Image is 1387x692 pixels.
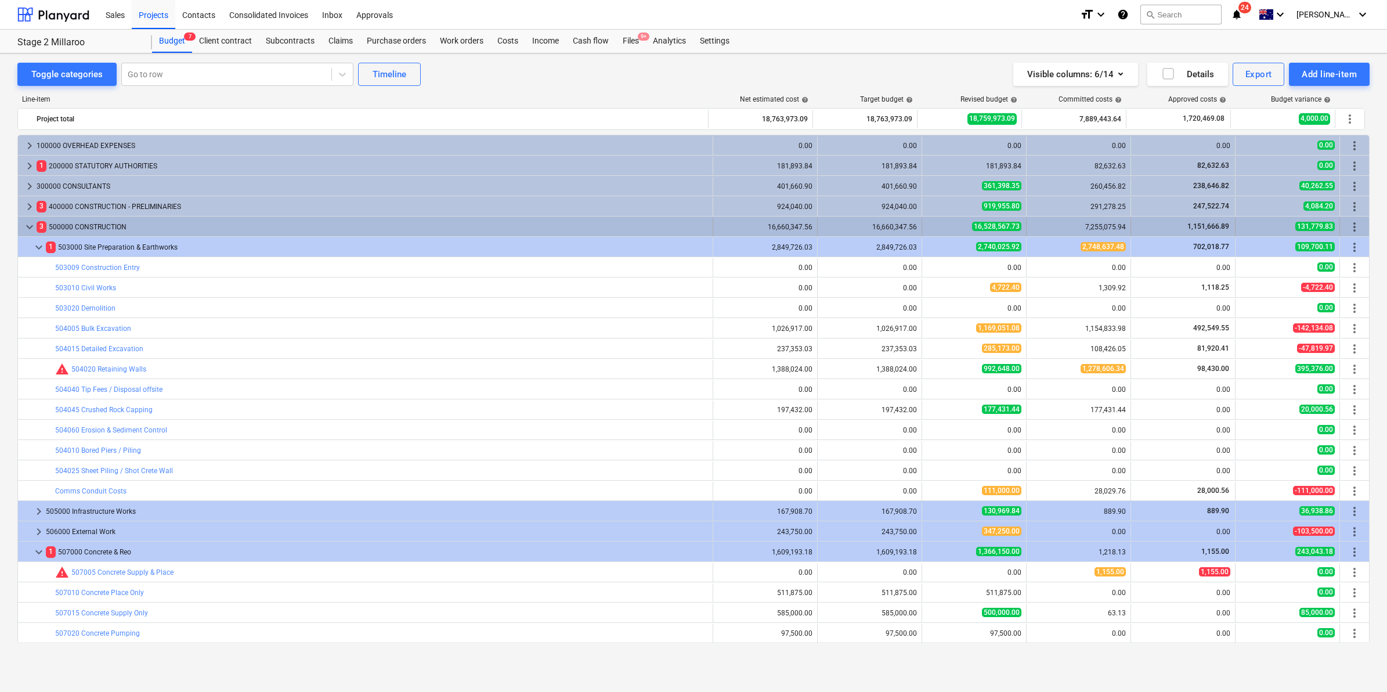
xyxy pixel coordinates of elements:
div: 500000 CONSTRUCTION [37,218,708,236]
span: keyboard_arrow_down [23,220,37,234]
a: Cash flow [566,30,616,53]
a: 507020 Concrete Pumping [55,629,140,637]
a: 504020 Retaining Walls [71,365,146,373]
div: 0.00 [1136,589,1230,597]
i: format_size [1080,8,1094,21]
div: 0.00 [1136,264,1230,272]
div: 0.00 [718,264,812,272]
span: 0.00 [1317,384,1335,394]
div: 97,500.00 [718,629,812,637]
span: 1,720,469.08 [1182,114,1226,124]
div: 401,660.90 [718,182,812,190]
div: 0.00 [718,426,812,434]
div: 0.00 [718,446,812,455]
span: 1,155.00 [1199,567,1230,576]
div: 82,632.63 [1031,162,1126,170]
a: 503010 Civil Works [55,284,116,292]
span: 81,920.41 [1196,344,1230,352]
span: 16,528,567.73 [972,222,1021,231]
div: 2,849,726.03 [822,243,917,251]
span: 1 [46,242,56,253]
span: 1 [37,160,46,171]
div: Budget [152,30,192,53]
span: 1,366,150.00 [976,547,1021,556]
span: 4,084.20 [1303,201,1335,211]
span: 28,000.56 [1196,486,1230,495]
span: 1,118.25 [1200,283,1230,291]
div: 0.00 [1136,406,1230,414]
span: 0.00 [1317,567,1335,576]
a: 504010 Bored Piers / Piling [55,446,141,455]
div: 924,040.00 [822,203,917,211]
span: More actions [1348,301,1361,315]
span: help [904,96,913,103]
div: Revised budget [960,95,1017,103]
div: 0.00 [822,487,917,495]
div: 924,040.00 [718,203,812,211]
div: 0.00 [1031,142,1126,150]
span: More actions [1348,606,1361,620]
div: 7,889,443.64 [1027,110,1121,128]
div: 167,908.70 [822,507,917,516]
div: Costs [490,30,525,53]
span: More actions [1348,586,1361,600]
div: 585,000.00 [718,609,812,617]
div: 0.00 [822,304,917,312]
div: Settings [693,30,736,53]
button: Search [1140,5,1222,24]
div: 511,875.00 [822,589,917,597]
div: 197,432.00 [718,406,812,414]
div: 0.00 [1031,304,1126,312]
div: Approved costs [1168,95,1226,103]
span: -47,819.97 [1297,344,1335,353]
a: 504040 Tip Fees / Disposal offsite [55,385,162,394]
span: keyboard_arrow_right [32,504,46,518]
div: 0.00 [1136,304,1230,312]
span: More actions [1348,362,1361,376]
span: 82,632.63 [1196,161,1230,170]
div: 0.00 [1136,528,1230,536]
span: 0.00 [1317,445,1335,455]
div: 181,893.84 [822,162,917,170]
span: 85,000.00 [1299,608,1335,617]
div: Client contract [192,30,259,53]
div: 0.00 [1136,142,1230,150]
span: 3 [37,201,46,212]
span: 109,700.11 [1295,242,1335,251]
span: More actions [1348,484,1361,498]
div: 401,660.90 [822,182,917,190]
i: keyboard_arrow_down [1356,8,1370,21]
span: 1 [46,546,56,557]
span: 4,000.00 [1299,113,1330,124]
div: Timeline [373,67,406,82]
div: 0.00 [927,467,1021,475]
div: 0.00 [822,142,917,150]
span: 2,740,025.92 [976,242,1021,251]
div: Analytics [646,30,693,53]
span: 7 [184,33,196,41]
span: More actions [1348,504,1361,518]
div: 108,426.05 [1031,345,1126,353]
div: 0.00 [1136,467,1230,475]
span: 238,646.82 [1192,182,1230,190]
span: More actions [1348,626,1361,640]
span: 9+ [638,33,649,41]
div: 167,908.70 [718,507,812,516]
div: Committed costs [1059,95,1122,103]
div: 0.00 [1136,609,1230,617]
div: 7,255,075.94 [1031,223,1126,231]
a: Files9+ [616,30,646,53]
div: Stage 2 Millaroo [17,37,138,49]
span: 0.00 [1317,628,1335,637]
span: 1,278,606.34 [1081,364,1126,373]
span: 130,969.84 [982,506,1021,516]
span: 4,722.40 [990,283,1021,292]
div: 0.00 [718,304,812,312]
span: More actions [1348,423,1361,437]
div: 0.00 [1136,629,1230,637]
span: 0.00 [1317,303,1335,312]
span: More actions [1348,464,1361,478]
div: 18,763,973.09 [713,110,808,128]
div: 100000 OVERHEAD EXPENSES [37,136,708,155]
div: 0.00 [1031,589,1126,597]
